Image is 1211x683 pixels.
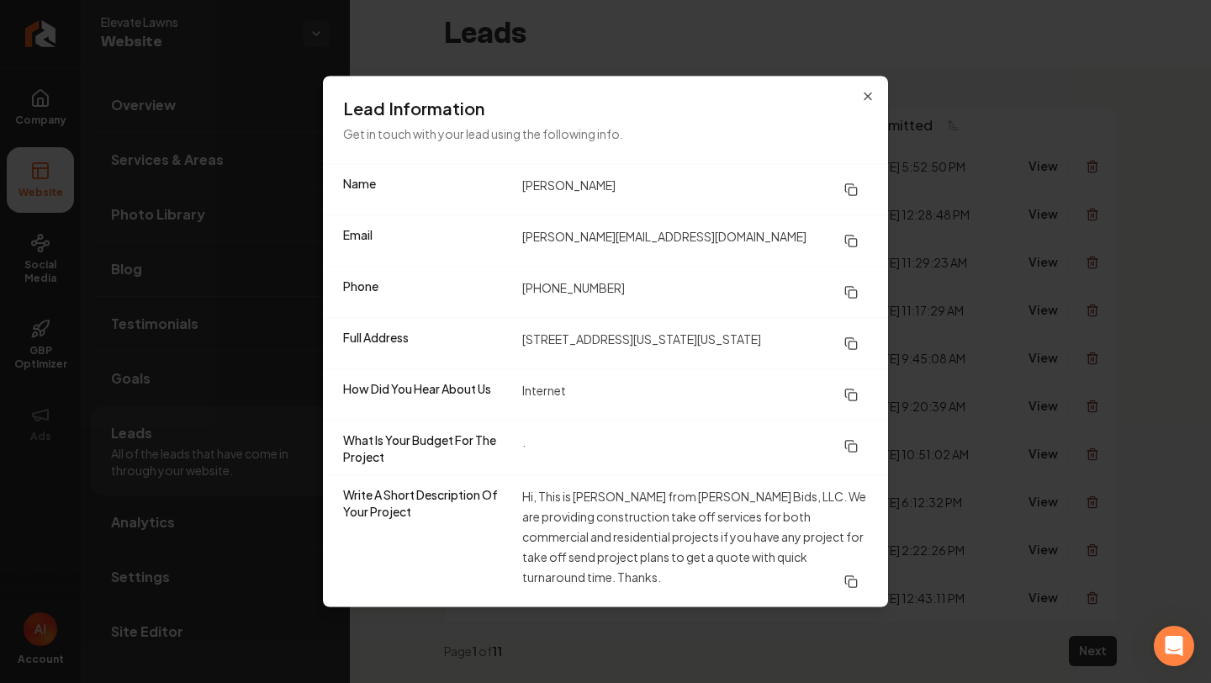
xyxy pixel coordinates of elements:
h3: Lead Information [343,97,868,120]
dt: Email [343,226,509,257]
dt: Name [343,175,509,205]
dt: What Is Your Budget For The Project [343,432,509,465]
dt: How Did You Hear About Us [343,380,509,410]
dd: [STREET_ADDRESS][US_STATE][US_STATE] [522,329,868,359]
dt: Write A Short Description Of Your Project [343,486,509,597]
dt: Phone [343,278,509,308]
dd: [PERSON_NAME][EMAIL_ADDRESS][DOMAIN_NAME] [522,226,868,257]
dt: Full Address [343,329,509,359]
p: Get in touch with your lead using the following info. [343,124,868,144]
dd: . [522,432,868,465]
dd: Internet [522,380,868,410]
dd: [PHONE_NUMBER] [522,278,868,308]
dd: [PERSON_NAME] [522,175,868,205]
dd: Hi, This is [PERSON_NAME] from [PERSON_NAME] Bids, LLC. We are providing construction take off se... [522,486,868,597]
